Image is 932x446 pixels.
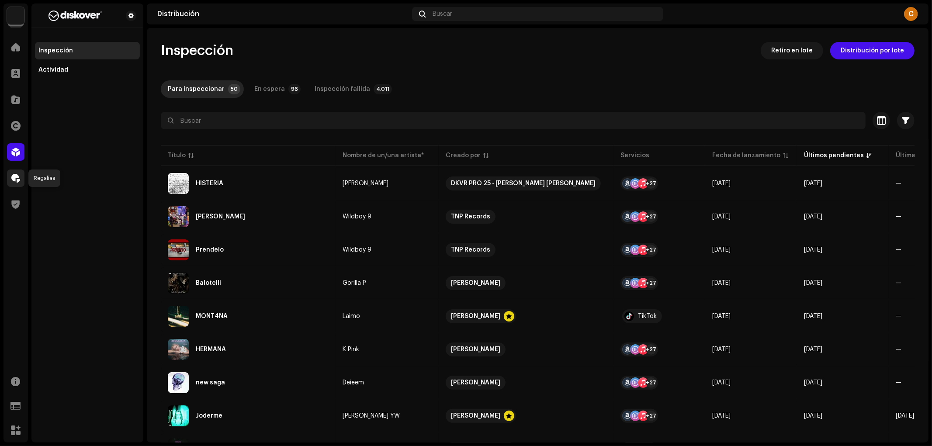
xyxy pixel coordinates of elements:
[7,7,24,24] img: 297a105e-aa6c-4183-9ff4-27133c00f2e2
[168,306,189,327] img: 28921f93-7b1c-4f86-9e9c-366c75023720
[168,339,189,360] img: edd0812a-eb5b-491a-95e1-27ebee5c91af
[451,376,500,390] div: [PERSON_NAME]
[343,380,432,386] span: Deieem
[168,206,189,227] img: 0c055c67-da93-44a5-88db-3082a1603e2a
[451,309,500,323] div: [PERSON_NAME]
[288,84,301,94] p-badge: 96
[196,214,245,220] div: Mirala Ahi
[646,377,656,388] div: +27
[343,313,360,319] div: Laimo
[168,273,189,294] img: 26b017b5-b5c4-43ce-a379-047f1b3fa06b
[804,313,822,319] span: 10 oct 2025
[446,176,606,190] span: DKVR PRO 25 - Alicia Abellán Martínez
[168,173,189,194] img: c9e9d9ae-1e90-4f2a-bf92-efdcab32af7f
[343,413,400,419] div: [PERSON_NAME] YW
[646,411,656,421] div: +27
[446,409,606,423] span: Martina Romero Núñez
[804,413,822,419] span: 10 oct 2025
[646,278,656,288] div: +27
[446,243,606,257] span: TNP Records
[38,47,73,54] div: Inspección
[161,42,233,59] span: Inspección
[451,276,500,290] div: [PERSON_NAME]
[196,313,228,319] div: MONT4NA
[712,247,731,253] span: 10 oct 2025
[446,210,606,224] span: TNP Records
[343,280,366,286] div: Gorilla P
[168,239,189,260] img: fa346ff5-796f-45d2-a071-ea5825e22af2
[254,80,285,98] div: En espera
[451,210,490,224] div: TNP Records
[168,405,189,426] img: 3bc51779-7650-4d94-9cf9-92f049efd004
[446,309,606,323] span: Marti Mari
[804,280,822,286] span: 10 oct 2025
[712,151,780,160] div: Fecha de lanzamiento
[196,280,221,286] div: Balotelli
[196,180,223,187] div: HISTERIA
[804,214,822,220] span: 10 oct 2025
[804,380,822,386] span: 10 oct 2025
[168,372,189,393] img: 949fa809-2f86-4ffc-9488-5ca422d6b68c
[343,247,371,253] div: Wildboy 9
[646,245,656,255] div: +27
[343,214,371,220] div: Wildboy 9
[712,180,731,187] span: 7 nov 2025
[451,342,500,356] div: [PERSON_NAME]
[771,42,813,59] span: Retiro en lote
[343,413,432,419] span: Mina YW
[35,61,140,79] re-m-nav-item: Actividad
[315,80,370,98] div: Inspección fallida
[451,176,596,190] div: DKVR PRO 25 - [PERSON_NAME] [PERSON_NAME]
[228,84,240,94] p-badge: 50
[343,280,432,286] span: Gorilla P
[712,280,731,286] span: 14 nov 2025
[196,247,224,253] div: Prendelo
[804,346,822,353] span: 10 oct 2025
[433,10,452,17] span: Buscar
[343,180,388,187] div: [PERSON_NAME]
[646,344,656,355] div: +27
[168,151,186,160] div: Título
[343,346,432,353] span: K Pink
[451,409,500,423] div: [PERSON_NAME]
[343,380,364,386] div: Deieem
[712,346,731,353] span: 17 oct 2025
[712,380,731,386] span: 13 oct 2025
[712,313,731,319] span: 25 sept 2025
[343,346,359,353] div: K Pink
[446,151,481,160] div: Creado por
[804,247,822,253] span: 10 oct 2025
[451,243,490,257] div: TNP Records
[343,180,432,187] span: Ali Abellán
[841,42,904,59] span: Distribución por lote
[343,247,432,253] span: Wildboy 9
[196,346,226,353] div: HERMANA
[168,80,225,98] div: Para inspeccionar
[646,211,656,222] div: +27
[712,214,731,220] span: 10 oct 2025
[161,112,866,129] input: Buscar
[446,376,606,390] span: Sergio Pesin
[343,313,432,319] span: Laimo
[157,10,409,17] div: Distribución
[35,42,140,59] re-m-nav-item: Inspección
[446,342,606,356] span: Crístofer López Roldán
[646,178,656,189] div: +27
[904,7,918,21] div: C
[374,84,392,94] p-badge: 4.011
[761,42,823,59] button: Retiro en lote
[804,180,822,187] span: 10 oct 2025
[830,42,915,59] button: Distribución por lote
[38,10,112,21] img: b627a117-4a24-417a-95e9-2d0c90689367
[804,151,864,160] div: Últimos pendientes
[343,214,432,220] span: Wildboy 9
[712,413,731,419] span: 13 jun 2025
[196,413,222,419] div: Joderme
[896,413,914,419] span: 10 oct 2025
[38,66,68,73] div: Actividad
[446,276,606,290] span: Daniele Romanin
[638,313,657,319] div: TikTok
[196,380,225,386] div: new saga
